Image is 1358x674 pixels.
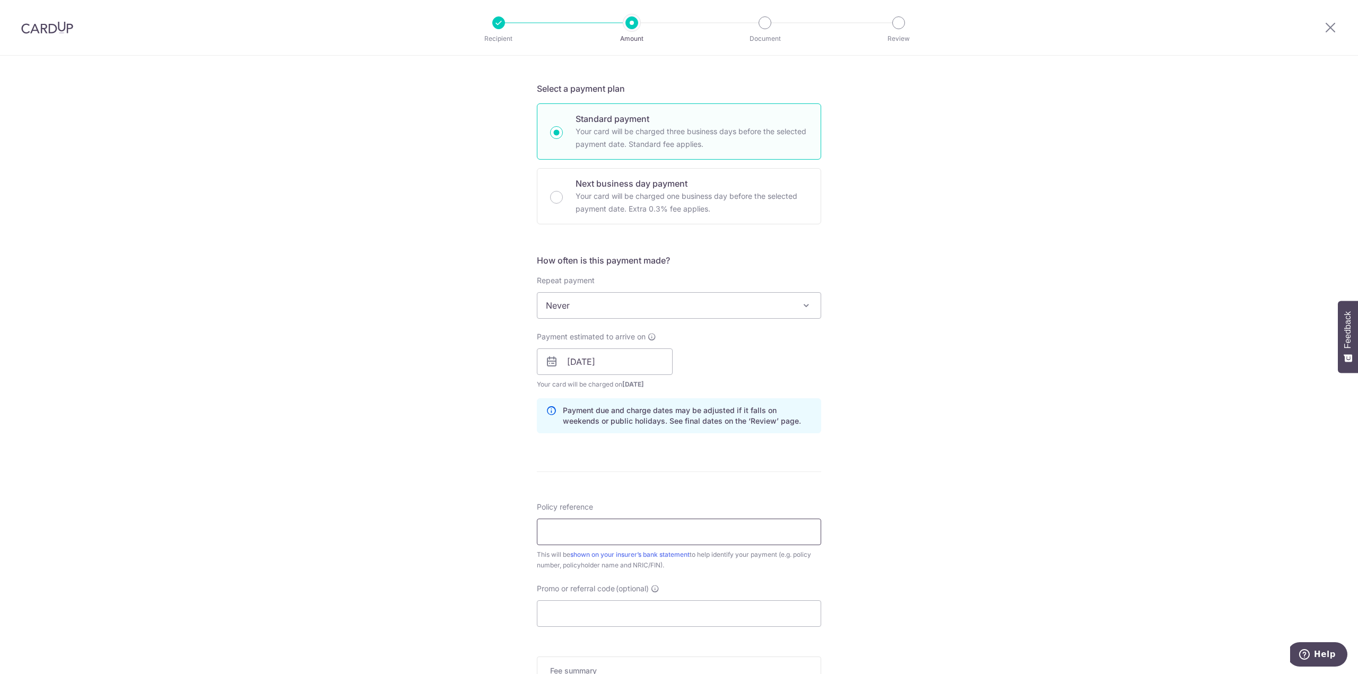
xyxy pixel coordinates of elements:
h5: Select a payment plan [537,82,821,95]
span: Never [537,293,821,318]
a: shown on your insurer’s bank statement [570,550,690,558]
span: Your card will be charged on [537,379,673,390]
p: Recipient [459,33,538,44]
span: Never [537,292,821,319]
h5: How often is this payment made? [537,254,821,267]
p: Amount [593,33,671,44]
p: Document [726,33,804,44]
p: Your card will be charged three business days before the selected payment date. Standard fee appl... [576,125,808,151]
label: Policy reference [537,502,593,512]
span: Promo or referral code [537,583,615,594]
label: Repeat payment [537,275,595,286]
span: (optional) [616,583,649,594]
span: Feedback [1343,311,1353,348]
p: Review [859,33,938,44]
span: Payment estimated to arrive on [537,331,646,342]
span: [DATE] [622,380,644,388]
input: DD / MM / YYYY [537,348,673,375]
p: Standard payment [576,112,808,125]
p: Payment due and charge dates may be adjusted if it falls on weekends or public holidays. See fina... [563,405,812,426]
div: This will be to help identify your payment (e.g. policy number, policyholder name and NRIC/FIN). [537,549,821,571]
p: Your card will be charged one business day before the selected payment date. Extra 0.3% fee applies. [576,190,808,215]
img: CardUp [21,21,73,34]
button: Feedback - Show survey [1338,301,1358,373]
iframe: Opens a widget where you can find more information [1290,642,1347,669]
p: Next business day payment [576,177,808,190]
